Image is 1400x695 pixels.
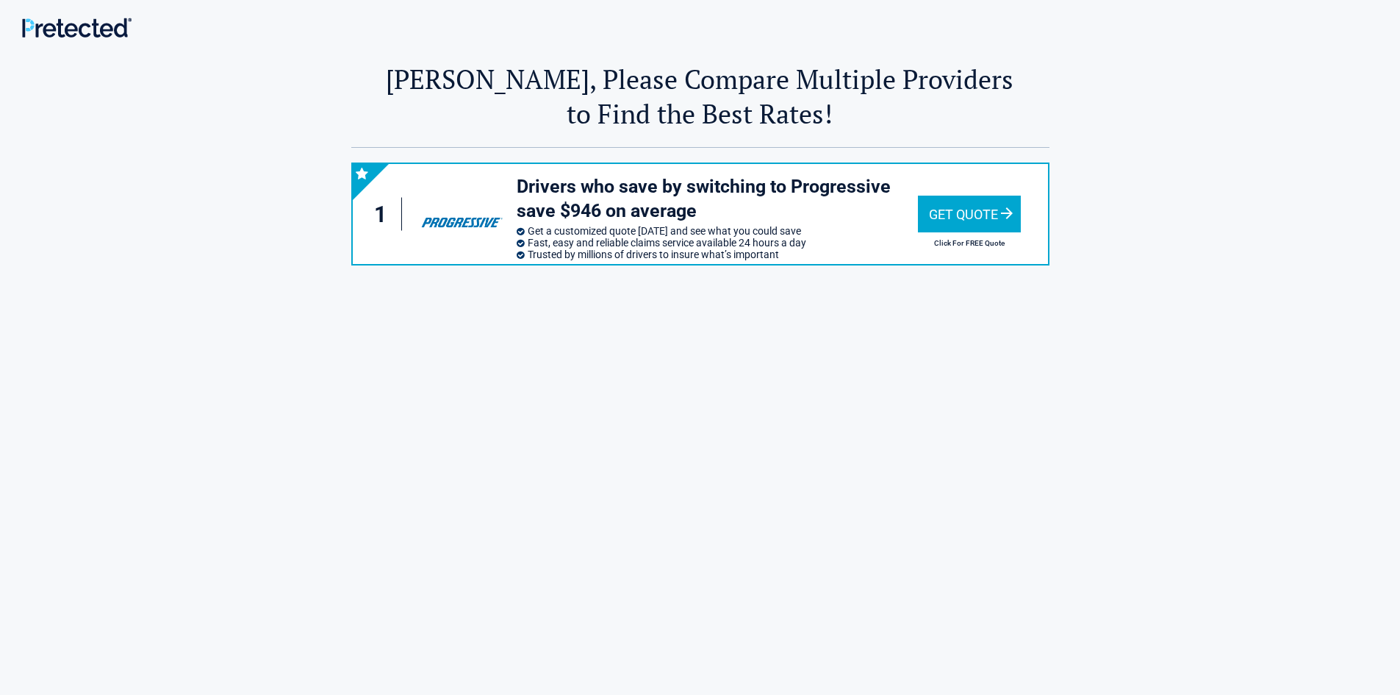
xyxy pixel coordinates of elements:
[918,196,1021,232] div: Get Quote
[517,237,918,249] li: Fast, easy and reliable claims service available 24 hours a day
[351,62,1049,131] h2: [PERSON_NAME], Please Compare Multiple Providers to Find the Best Rates!
[367,198,403,231] div: 1
[918,239,1021,247] h2: Click For FREE Quote
[517,249,918,260] li: Trusted by millions of drivers to insure what’s important
[414,191,509,237] img: progressive's logo
[517,175,918,223] h3: Drivers who save by switching to Progressive save $946 on average
[22,18,132,38] img: Main Logo
[517,225,918,237] li: Get a customized quote [DATE] and see what you could save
